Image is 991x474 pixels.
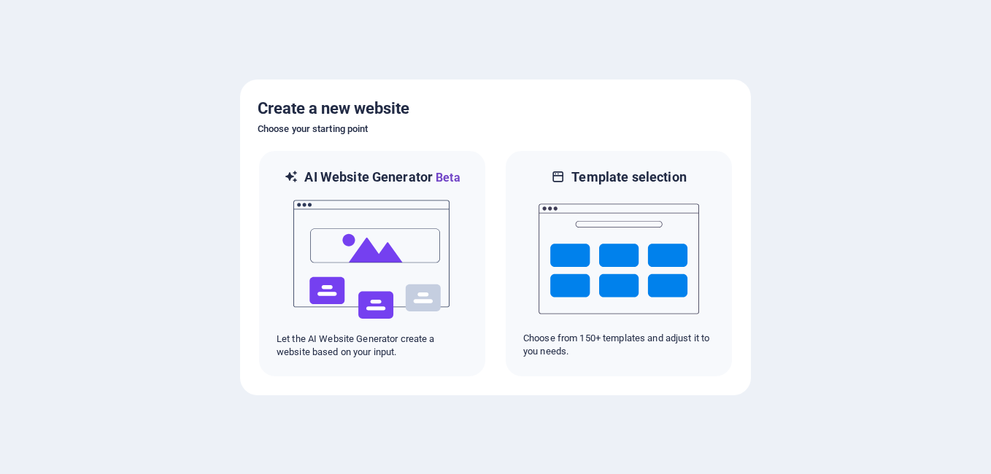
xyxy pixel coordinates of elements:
[571,168,686,186] h6: Template selection
[258,149,487,378] div: AI Website GeneratorBetaaiLet the AI Website Generator create a website based on your input.
[504,149,733,378] div: Template selectionChoose from 150+ templates and adjust it to you needs.
[433,171,460,184] span: Beta
[277,333,468,359] p: Let the AI Website Generator create a website based on your input.
[523,332,714,358] p: Choose from 150+ templates and adjust it to you needs.
[292,187,452,333] img: ai
[258,120,733,138] h6: Choose your starting point
[258,97,733,120] h5: Create a new website
[304,168,460,187] h6: AI Website Generator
